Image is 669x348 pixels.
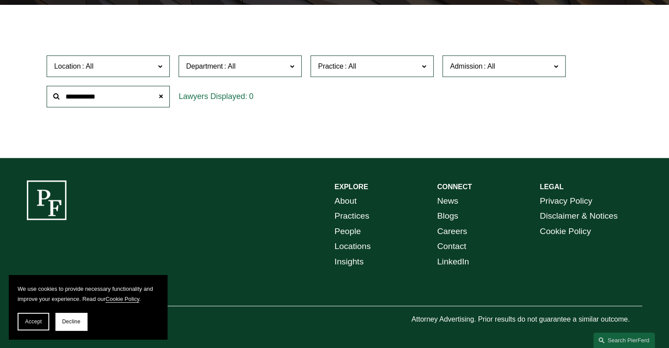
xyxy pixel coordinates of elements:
[318,62,344,70] span: Practice
[335,194,357,209] a: About
[437,224,467,239] a: Careers
[186,62,223,70] span: Department
[437,239,466,254] a: Contact
[437,194,458,209] a: News
[335,209,369,224] a: Practices
[249,92,253,101] span: 0
[62,319,80,325] span: Decline
[106,296,139,302] a: Cookie Policy
[540,183,563,190] strong: LEGAL
[593,333,655,348] a: Search this site
[437,183,472,190] strong: CONNECT
[9,275,167,339] section: Cookie banner
[335,224,361,239] a: People
[18,313,49,330] button: Accept
[25,319,42,325] span: Accept
[411,313,642,326] p: Attorney Advertising. Prior results do not guarantee a similar outcome.
[450,62,483,70] span: Admission
[55,313,87,330] button: Decline
[335,239,371,254] a: Locations
[540,209,618,224] a: Disclaimer & Notices
[18,284,158,304] p: We use cookies to provide necessary functionality and improve your experience. Read our .
[335,254,364,270] a: Insights
[540,194,592,209] a: Privacy Policy
[54,62,81,70] span: Location
[335,183,368,190] strong: EXPLORE
[437,254,469,270] a: LinkedIn
[540,224,591,239] a: Cookie Policy
[437,209,458,224] a: Blogs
